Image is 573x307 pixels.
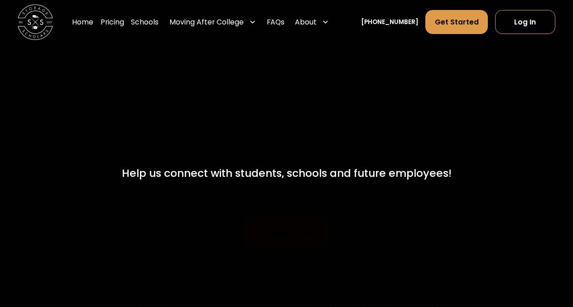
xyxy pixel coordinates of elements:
div: Contact Us [262,226,312,239]
div: Help us connect with students, schools and future employees! [122,165,452,181]
div: About [295,17,317,27]
div: Moving After College [169,17,244,27]
a: FAQs [267,10,284,35]
a: home [18,5,53,40]
div: About [291,10,332,35]
a: Log In [495,10,555,34]
a: Home [72,10,93,35]
div: Moving After College [166,10,260,35]
a: [PHONE_NUMBER] [361,18,419,27]
img: Storage Scholars main logo [18,5,53,40]
a: Get Started [425,10,488,34]
a: Schools [131,10,159,35]
a: Contact Us [243,217,329,249]
a: Pricing [101,10,124,35]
